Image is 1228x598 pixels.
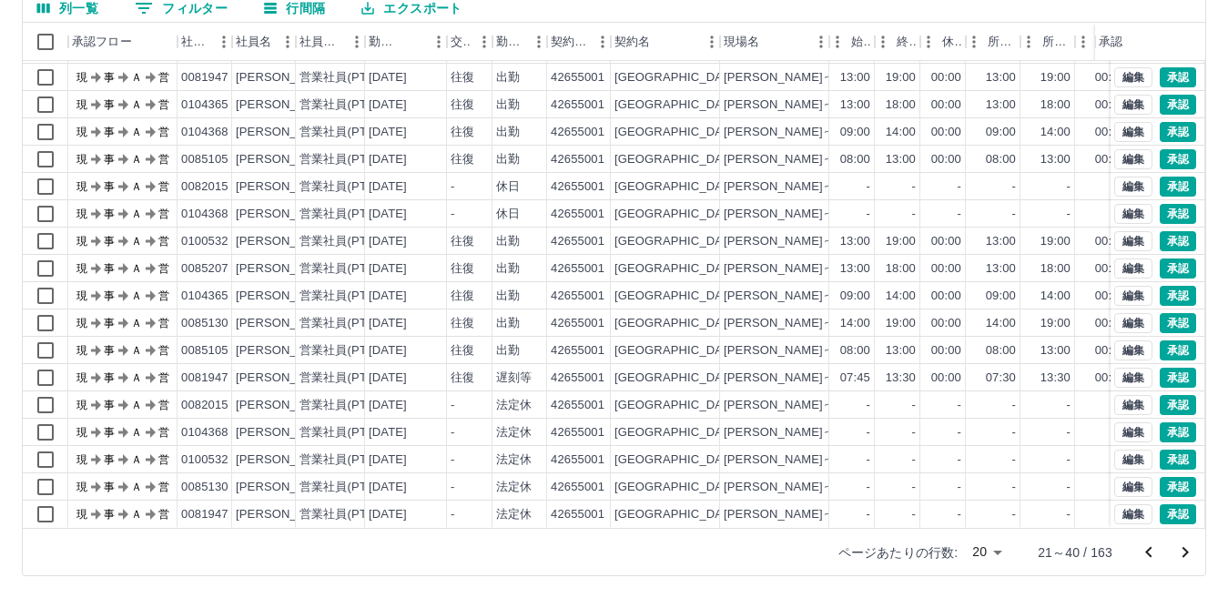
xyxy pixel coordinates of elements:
[181,69,228,86] div: 0081947
[451,260,474,278] div: 往復
[299,206,395,223] div: 営業社員(PT契約)
[236,178,335,196] div: [PERSON_NAME]
[451,342,474,360] div: 往復
[104,289,115,302] text: 事
[1160,504,1196,524] button: 承認
[1012,206,1016,223] div: -
[158,71,169,84] text: 営
[72,23,132,61] div: 承認フロー
[299,151,395,168] div: 営業社員(PT契約)
[1114,95,1152,115] button: 編集
[1167,534,1203,571] button: 次のページへ
[104,235,115,248] text: 事
[1099,23,1122,61] div: 承認
[496,288,520,305] div: 出勤
[886,151,916,168] div: 13:00
[840,233,870,250] div: 13:00
[958,178,961,196] div: -
[76,208,87,220] text: 現
[1114,286,1152,306] button: 編集
[931,151,961,168] div: 00:00
[614,96,740,114] div: [GEOGRAPHIC_DATA]
[131,344,142,357] text: Ａ
[1020,23,1075,61] div: 所定終業
[589,28,616,56] button: メニュー
[1160,258,1196,279] button: 承認
[1114,149,1152,169] button: 編集
[1095,23,1190,61] div: 承認
[369,96,407,114] div: [DATE]
[724,124,942,141] div: [PERSON_NAME]っ子放課後児童クラブ
[232,23,296,61] div: 社員名
[1160,149,1196,169] button: 承認
[931,96,961,114] div: 00:00
[840,151,870,168] div: 08:00
[614,151,740,168] div: [GEOGRAPHIC_DATA]
[551,315,604,332] div: 42655001
[1114,368,1152,388] button: 編集
[942,23,962,61] div: 休憩
[104,98,115,111] text: 事
[492,23,547,61] div: 勤務区分
[181,315,228,332] div: 0085130
[986,151,1016,168] div: 08:00
[1114,340,1152,360] button: 編集
[1095,233,1125,250] div: 00:00
[551,370,604,387] div: 42655001
[912,206,916,223] div: -
[931,342,961,360] div: 00:00
[299,288,395,305] div: 営業社員(PT契約)
[920,23,966,61] div: 休憩
[104,153,115,166] text: 事
[1040,233,1071,250] div: 19:00
[840,342,870,360] div: 08:00
[299,124,395,141] div: 営業社員(PT契約)
[986,233,1016,250] div: 13:00
[931,315,961,332] div: 00:00
[236,342,335,360] div: [PERSON_NAME]
[931,260,961,278] div: 00:00
[76,153,87,166] text: 現
[1160,422,1196,442] button: 承認
[158,344,169,357] text: 営
[451,370,474,387] div: 往復
[886,315,916,332] div: 19:00
[829,23,875,61] div: 始業
[451,288,474,305] div: 往復
[1160,368,1196,388] button: 承認
[496,151,520,168] div: 出勤
[966,23,1020,61] div: 所定開始
[614,69,740,86] div: [GEOGRAPHIC_DATA]
[299,233,395,250] div: 営業社員(PT契約)
[724,233,942,250] div: [PERSON_NAME]っ子放課後児童クラブ
[68,23,178,61] div: 承認フロー
[496,233,520,250] div: 出勤
[451,233,474,250] div: 往復
[496,342,520,360] div: 出勤
[104,262,115,275] text: 事
[1160,67,1196,87] button: 承認
[131,317,142,329] text: Ａ
[931,233,961,250] div: 00:00
[299,96,395,114] div: 営業社員(PT契約)
[1160,395,1196,415] button: 承認
[1114,422,1152,442] button: 編集
[369,178,407,196] div: [DATE]
[236,315,335,332] div: [PERSON_NAME]
[104,317,115,329] text: 事
[76,71,87,84] text: 現
[496,96,520,114] div: 出勤
[1095,342,1125,360] div: 00:00
[840,124,870,141] div: 09:00
[1114,204,1152,224] button: 編集
[365,23,447,61] div: 勤務日
[1095,288,1125,305] div: 00:00
[369,69,407,86] div: [DATE]
[840,315,870,332] div: 14:00
[551,96,604,114] div: 42655001
[614,342,740,360] div: [GEOGRAPHIC_DATA]
[451,96,474,114] div: 往復
[1095,260,1125,278] div: 00:00
[724,96,942,114] div: [PERSON_NAME]っ子放課後児童クラブ
[1040,260,1071,278] div: 18:00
